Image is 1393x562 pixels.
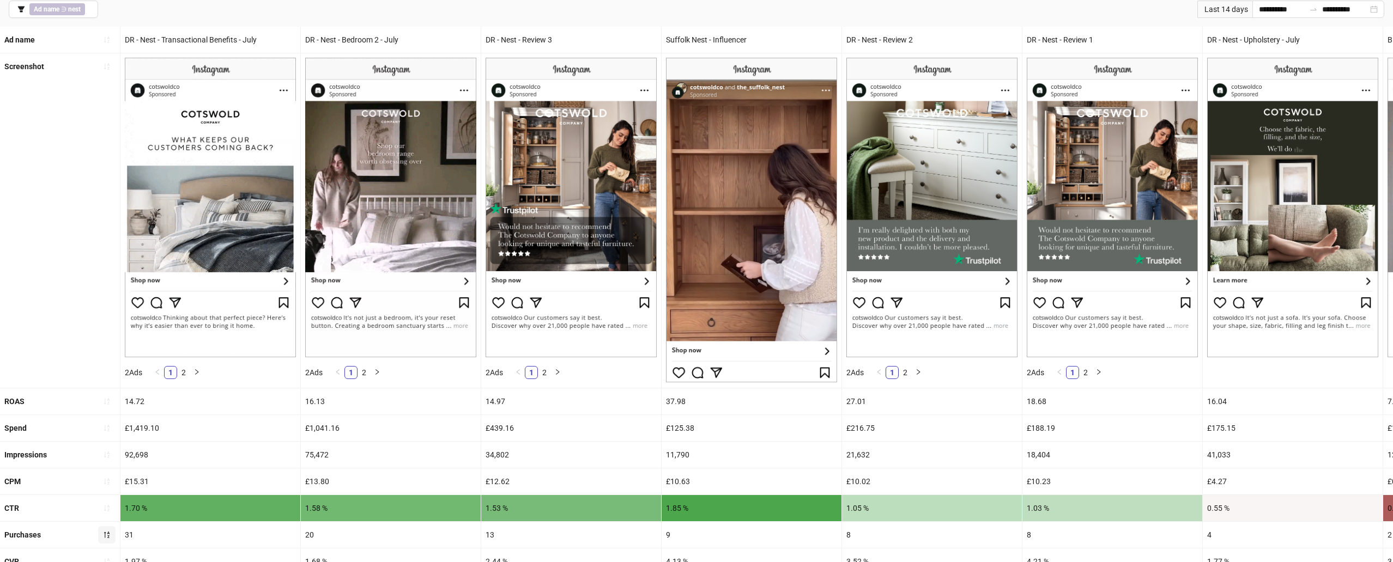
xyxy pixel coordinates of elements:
button: right [371,366,384,379]
a: 2 [1080,366,1092,378]
div: 9 [662,522,841,548]
button: right [1092,366,1105,379]
span: sort-ascending [103,478,111,485]
div: 8 [1022,522,1202,548]
div: 0.55 % [1203,495,1383,521]
span: sort-ascending [103,36,111,44]
img: Screenshot 6694511935494 [666,58,837,382]
span: left [876,369,882,375]
span: right [554,369,561,375]
img: Screenshot 6780430931294 [125,58,296,357]
div: 11,790 [662,442,841,468]
li: Next Page [551,366,564,379]
b: Purchases [4,530,41,539]
div: £175.15 [1203,415,1383,441]
div: £1,419.10 [120,415,300,441]
a: 1 [886,366,898,378]
div: 34,802 [481,442,661,468]
b: Screenshot [4,62,44,71]
div: £12.62 [481,468,661,494]
div: Suffolk Nest - Influencer [662,27,841,53]
div: £1,041.16 [301,415,481,441]
div: 1.85 % [662,495,841,521]
a: 1 [525,366,537,378]
div: 18,404 [1022,442,1202,468]
span: sort-descending [103,531,111,539]
a: 1 [165,366,177,378]
div: DR - Nest - Upholstery - July [1203,27,1383,53]
div: £10.02 [842,468,1022,494]
span: 2 Ads [1027,368,1044,377]
li: 2 [177,366,190,379]
div: DR - Nest - Bedroom 2 - July [301,27,481,53]
div: 92,698 [120,442,300,468]
div: 13 [481,522,661,548]
b: Ad name [34,5,59,13]
div: 1.58 % [301,495,481,521]
li: 2 [899,366,912,379]
b: Impressions [4,450,47,459]
a: 2 [899,366,911,378]
div: 8 [842,522,1022,548]
li: Next Page [190,366,203,379]
b: ROAS [4,397,25,406]
div: 31 [120,522,300,548]
img: Screenshot 6779553529894 [305,58,476,357]
li: 1 [886,366,899,379]
span: sort-ascending [103,504,111,512]
span: right [193,369,200,375]
li: Previous Page [151,366,164,379]
div: 16.04 [1203,388,1383,414]
span: left [335,369,341,375]
span: left [1056,369,1063,375]
button: left [331,366,344,379]
img: Screenshot 6779609569094 [1027,58,1198,357]
li: 2 [1079,366,1092,379]
li: Previous Page [873,366,886,379]
span: left [154,369,161,375]
b: CTR [4,504,19,512]
a: 1 [1067,366,1079,378]
button: left [151,366,164,379]
span: 2 Ads [846,368,864,377]
button: Ad name ∋ nest [9,1,98,18]
div: £125.38 [662,415,841,441]
div: £188.19 [1022,415,1202,441]
span: ∋ [29,3,85,15]
div: 14.72 [120,388,300,414]
div: 20 [301,522,481,548]
button: right [190,366,203,379]
span: 2 Ads [486,368,503,377]
div: £216.75 [842,415,1022,441]
li: Next Page [371,366,384,379]
button: right [912,366,925,379]
div: DR - Nest - Review 2 [842,27,1022,53]
div: £13.80 [301,468,481,494]
div: £10.63 [662,468,841,494]
span: 2 Ads [125,368,142,377]
div: 75,472 [301,442,481,468]
div: 1.53 % [481,495,661,521]
a: 2 [358,366,370,378]
span: sort-ascending [103,63,111,70]
button: left [1053,366,1066,379]
button: left [512,366,525,379]
li: 1 [164,366,177,379]
div: Last 14 days [1197,1,1252,18]
span: filter [17,5,25,13]
span: left [515,369,522,375]
div: DR - Nest - Transactional Benefits - July [120,27,300,53]
a: 2 [178,366,190,378]
b: nest [68,5,81,13]
li: 1 [525,366,538,379]
span: sort-ascending [103,424,111,432]
div: 1.05 % [842,495,1022,521]
button: left [873,366,886,379]
div: £10.23 [1022,468,1202,494]
li: 2 [538,366,551,379]
div: 41,033 [1203,442,1383,468]
li: Previous Page [1053,366,1066,379]
img: Screenshot 6779653195894 [846,58,1018,357]
span: swap-right [1309,5,1318,14]
div: 37.98 [662,388,841,414]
